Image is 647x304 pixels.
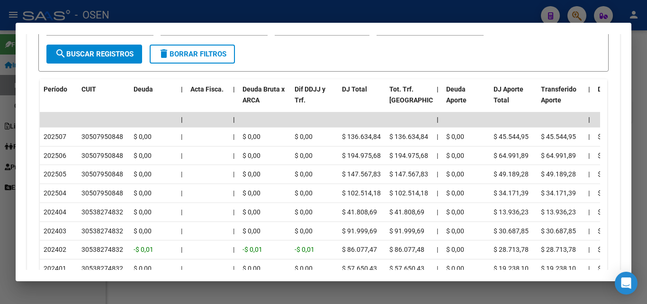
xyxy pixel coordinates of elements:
span: | [437,85,439,93]
datatable-header-cell: | [433,79,442,121]
span: $ 0,00 [134,265,152,272]
span: | [437,170,438,178]
span: $ 19.238,10 [494,265,529,272]
span: $ 102.514,18 [342,189,381,197]
span: 202505 [44,170,66,178]
datatable-header-cell: DJ Aporte Total [490,79,537,121]
span: $ 0,00 [446,246,464,253]
span: $ 0,00 [243,170,261,178]
datatable-header-cell: | [177,79,187,121]
div: 30507950848 [81,169,123,180]
span: Dif DDJJ y Trf. [295,85,325,104]
span: 202504 [44,189,66,197]
span: $ 19.238,10 [541,265,576,272]
span: $ 0,00 [598,152,616,159]
span: | [437,152,438,159]
span: $ 147.567,83 [389,170,428,178]
span: Deuda [134,85,153,93]
datatable-header-cell: Deuda [130,79,177,121]
span: $ 0,00 [243,133,261,140]
span: $ 0,00 [598,133,616,140]
span: 202506 [44,152,66,159]
span: $ 0,00 [598,208,616,216]
datatable-header-cell: Acta Fisca. [187,79,229,121]
div: 30507950848 [81,131,123,142]
span: | [181,133,182,140]
span: $ 28.713,78 [494,246,529,253]
mat-icon: search [55,48,66,59]
span: $ 0,00 [295,265,313,272]
span: | [437,116,439,123]
span: | [437,246,438,253]
span: $ 0,00 [295,227,313,235]
span: $ 136.634,84 [389,133,428,140]
span: | [233,116,235,123]
span: $ 0,00 [598,265,616,272]
span: | [181,170,182,178]
span: $ 57.650,43 [342,265,377,272]
span: $ 86.077,48 [389,246,424,253]
span: $ 0,00 [446,133,464,140]
span: $ 102.514,18 [389,189,428,197]
span: DJ Aporte Total [494,85,523,104]
span: $ 0,00 [598,189,616,197]
span: $ 0,00 [446,170,464,178]
span: | [233,152,234,159]
span: | [437,265,438,272]
span: | [233,227,234,235]
span: | [181,265,182,272]
datatable-header-cell: Período [40,79,78,121]
span: $ 0,00 [295,208,313,216]
datatable-header-cell: Deuda Aporte [442,79,490,121]
span: $ 0,00 [243,152,261,159]
span: Deuda Aporte [446,85,467,104]
span: | [588,133,590,140]
datatable-header-cell: Tot. Trf. Bruto [386,79,433,121]
span: | [181,208,182,216]
span: $ 0,00 [243,189,261,197]
span: $ 0,00 [134,170,152,178]
span: $ 0,00 [295,152,313,159]
span: $ 45.544,95 [494,133,529,140]
span: | [437,227,438,235]
span: | [437,133,438,140]
span: DJ Total [342,85,367,93]
span: Período [44,85,67,93]
span: $ 57.650,43 [389,265,424,272]
span: $ 0,00 [295,133,313,140]
span: $ 0,00 [243,265,261,272]
span: Borrar Filtros [158,50,226,58]
div: 30507950848 [81,188,123,199]
datatable-header-cell: | [229,79,239,121]
div: 30538274832 [81,207,123,218]
span: | [233,208,234,216]
span: $ 0,00 [598,227,616,235]
span: $ 41.808,69 [389,208,424,216]
span: Deuda Contr. [598,85,637,93]
span: | [181,116,183,123]
datatable-header-cell: Deuda Contr. [594,79,641,121]
datatable-header-cell: DJ Total [338,79,386,121]
span: | [588,227,590,235]
span: $ 86.077,47 [342,246,377,253]
span: 202402 [44,246,66,253]
span: 202404 [44,208,66,216]
span: -$ 0,01 [243,246,262,253]
span: $ 0,00 [134,152,152,159]
span: $ 0,00 [598,170,616,178]
span: | [233,85,235,93]
span: -$ 0,01 [295,246,315,253]
mat-icon: delete [158,48,170,59]
div: Open Intercom Messenger [615,272,638,295]
span: | [588,265,590,272]
span: | [588,189,590,197]
span: | [588,152,590,159]
div: 30538274832 [81,263,123,274]
button: Buscar Registros [46,45,142,64]
span: $ 0,00 [295,170,313,178]
span: | [233,246,234,253]
span: $ 0,00 [134,189,152,197]
span: $ 194.975,68 [342,152,381,159]
span: $ 0,00 [295,189,313,197]
span: $ 91.999,69 [389,227,424,235]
